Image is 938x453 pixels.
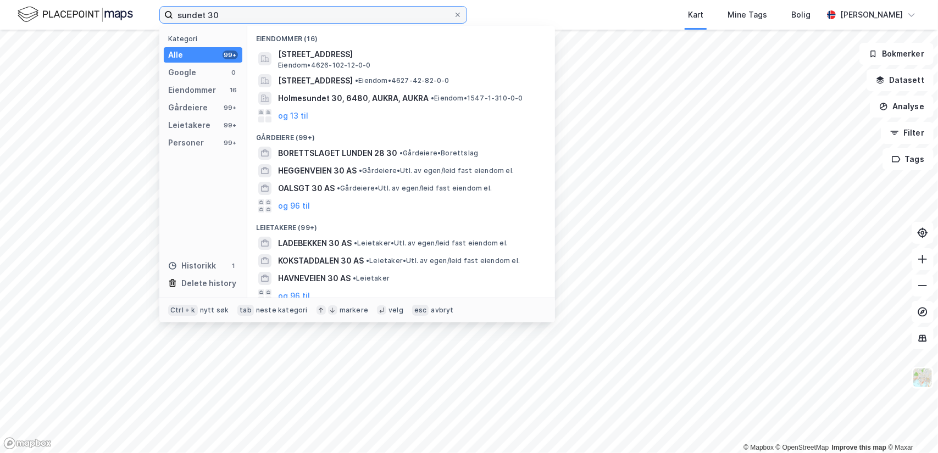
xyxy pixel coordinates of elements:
span: Eiendom • 1547-1-310-0-0 [431,94,523,103]
div: 99+ [223,138,238,147]
div: Ctrl + k [168,305,198,316]
span: Gårdeiere • Utl. av egen/leid fast eiendom el. [337,184,492,193]
iframe: Chat Widget [883,400,938,453]
span: [STREET_ADDRESS] [278,74,353,87]
span: Gårdeiere • Borettslag [399,149,478,158]
span: HAVNEVEIEN 30 AS [278,272,351,285]
img: logo.f888ab2527a4732fd821a326f86c7f29.svg [18,5,133,24]
img: Z [912,367,933,388]
span: Holmesundet 30, 6480, AUKRA, AUKRA [278,92,429,105]
span: [STREET_ADDRESS] [278,48,542,61]
span: Leietaker [353,274,390,283]
div: Eiendommer [168,83,216,97]
button: Filter [881,122,934,144]
span: • [355,76,358,85]
span: Leietaker • Utl. av egen/leid fast eiendom el. [354,239,508,248]
span: OALSGT 30 AS [278,182,335,195]
div: neste kategori [256,306,308,315]
div: 0 [229,68,238,77]
div: Kart [688,8,703,21]
div: Kategori [168,35,242,43]
button: Datasett [867,69,934,91]
div: Gårdeiere (99+) [247,125,555,144]
div: 16 [229,86,238,94]
button: Bokmerker [859,43,934,65]
div: 1 [229,261,238,270]
div: 99+ [223,121,238,130]
a: Mapbox homepage [3,437,52,450]
button: og 96 til [278,289,310,303]
a: Mapbox [743,444,774,451]
button: Analyse [870,96,934,118]
div: Historikk [168,259,216,272]
div: tab [237,305,254,316]
button: og 96 til [278,199,310,212]
span: Eiendom • 4627-42-82-0-0 [355,76,449,85]
span: BORETTSLAGET LUNDEN 28 30 [278,147,397,160]
div: esc [412,305,429,316]
div: 99+ [223,51,238,59]
span: • [337,184,340,192]
a: Improve this map [832,444,886,451]
span: KOKSTADDALEN 30 AS [278,254,364,267]
div: Personer [168,136,204,149]
div: Gårdeiere [168,101,208,114]
span: • [366,256,369,265]
span: • [359,166,362,175]
div: Leietakere [168,119,210,132]
span: LADEBEKKEN 30 AS [278,237,352,250]
span: • [431,94,434,102]
button: Tags [883,148,934,170]
div: velg [388,306,403,315]
span: HEGGENVEIEN 30 AS [278,164,357,177]
input: Søk på adresse, matrikkel, gårdeiere, leietakere eller personer [173,7,453,23]
div: Eiendommer (16) [247,26,555,46]
div: 99+ [223,103,238,112]
div: markere [340,306,368,315]
span: Gårdeiere • Utl. av egen/leid fast eiendom el. [359,166,514,175]
span: • [354,239,357,247]
div: Bolig [791,8,811,21]
div: avbryt [431,306,453,315]
div: Kontrollprogram for chat [883,400,938,453]
div: Alle [168,48,183,61]
div: Delete history [181,277,236,290]
a: OpenStreetMap [776,444,829,451]
button: og 13 til [278,109,308,122]
div: [PERSON_NAME] [840,8,903,21]
div: Leietakere (99+) [247,215,555,234]
div: nytt søk [200,306,229,315]
span: • [353,274,356,282]
span: Eiendom • 4626-102-12-0-0 [278,61,371,70]
span: Leietaker • Utl. av egen/leid fast eiendom el. [366,256,520,265]
span: • [399,149,403,157]
div: Mine Tags [728,8,767,21]
div: Google [168,66,196,79]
